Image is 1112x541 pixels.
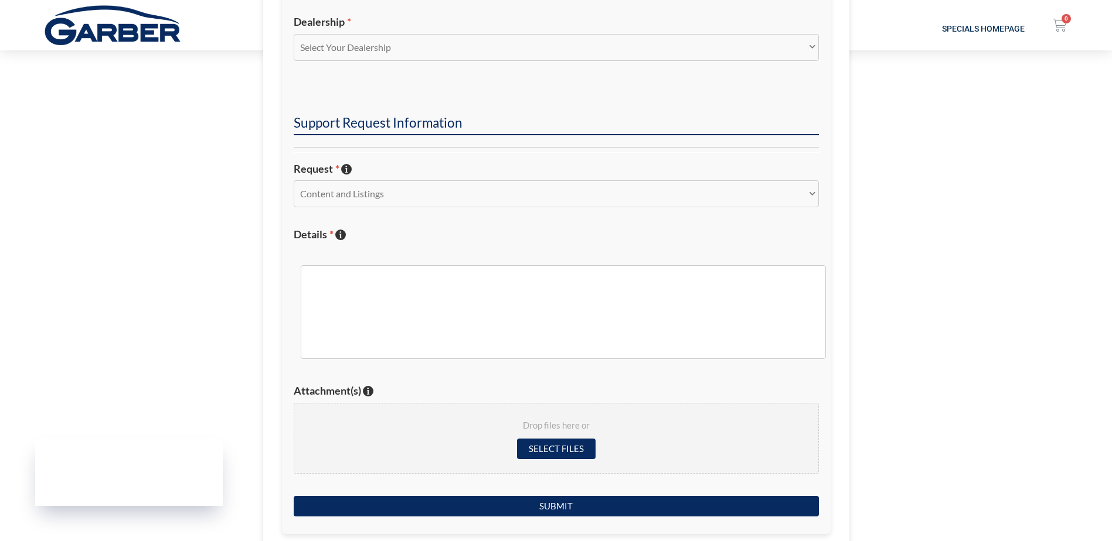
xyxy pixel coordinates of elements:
input: Submit [294,496,819,516]
span: Drop files here or [308,417,804,434]
span: Attachment(s) [294,384,361,397]
input: Select files [517,439,596,459]
label: Dealership [294,15,819,29]
iframe: Garber Digital Marketing Status [35,439,223,506]
h2: Support Request Information [294,114,819,135]
span: Details [294,228,334,241]
span: Request [294,162,339,175]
